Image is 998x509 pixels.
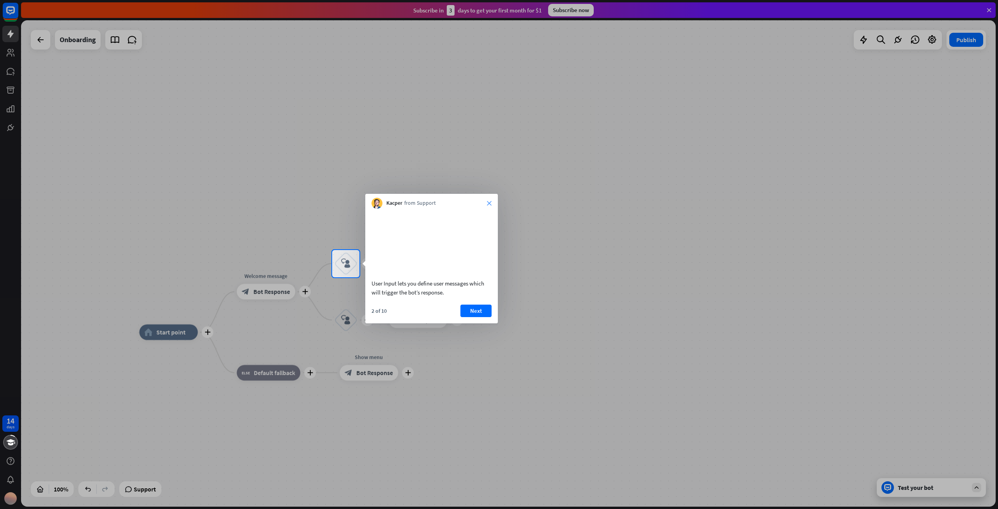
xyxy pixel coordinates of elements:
[404,199,436,207] span: from Support
[386,199,402,207] span: Kacper
[6,3,30,27] button: Open LiveChat chat widget
[372,307,387,314] div: 2 of 10
[341,259,350,268] i: block_user_input
[372,279,492,297] div: User Input lets you define user messages which will trigger the bot’s response.
[487,201,492,206] i: close
[460,305,492,317] button: Next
